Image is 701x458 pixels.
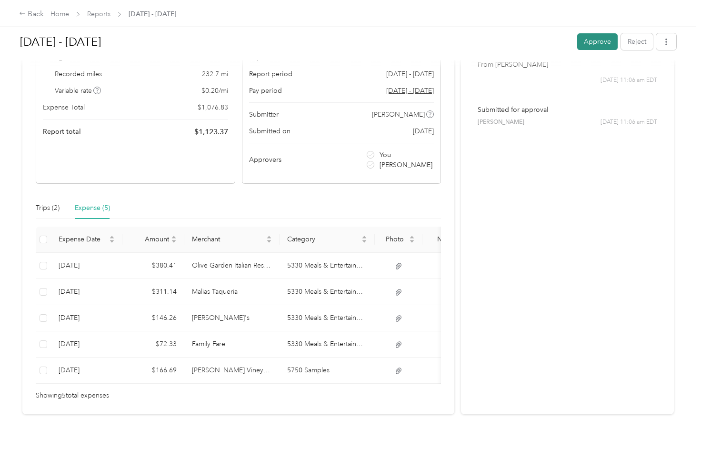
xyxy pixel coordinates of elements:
span: Submitted on [249,126,290,136]
span: caret-down [171,239,177,244]
span: caret-down [409,239,415,244]
th: Photo [375,227,422,253]
span: Expense Date [59,235,107,243]
span: Go to pay period [386,86,434,96]
td: 9-18-2025 [51,253,122,279]
td: 5750 Samples [280,358,375,384]
td: $146.26 [122,305,184,331]
th: Amount [122,227,184,253]
iframe: Everlance-gr Chat Button Frame [648,405,701,458]
td: 5330 Meals & Entertainment [280,279,375,305]
a: Home [50,10,69,18]
span: Merchant [192,235,264,243]
td: 9-15-2025 [51,358,122,384]
span: [DATE] - [DATE] [129,9,176,19]
td: Malias Taqueria [184,279,280,305]
span: 232.7 mi [202,69,228,79]
span: caret-up [409,234,415,240]
div: Back [19,9,44,20]
span: caret-up [171,234,177,240]
span: Expense Total [43,102,85,112]
span: $ 1,076.83 [198,102,228,112]
td: 5330 Meals & Entertainment [280,253,375,279]
span: [DATE] 11:06 am EDT [601,118,657,127]
th: Expense Date [51,227,122,253]
span: Approvers [249,155,281,165]
td: Jimmy John's [184,305,280,331]
span: Pay period [249,86,282,96]
h1: Sep 15 - 28, 2025 [20,30,571,53]
td: 9-16-2025 [51,305,122,331]
span: [DATE] [413,126,434,136]
th: Category [280,227,375,253]
th: Notes [422,227,470,253]
td: $72.33 [122,331,184,358]
span: caret-down [109,239,115,244]
span: caret-down [361,239,367,244]
span: Recorded miles [55,69,102,79]
p: Submitted for approval [478,105,657,115]
span: Amount [130,235,169,243]
th: Merchant [184,227,280,253]
span: Report total [43,127,81,137]
div: Trips (2) [36,203,60,213]
span: caret-down [266,239,272,244]
span: $ 0.20 / mi [201,86,228,96]
span: Showing 5 total expenses [36,390,109,401]
td: $311.14 [122,279,184,305]
span: [DATE] 11:06 am EDT [601,76,657,85]
td: 5330 Meals & Entertainment [280,305,375,331]
span: You [380,150,391,160]
span: $ 1,123.37 [194,126,228,138]
span: [PERSON_NAME] [478,118,524,127]
td: $380.41 [122,253,184,279]
button: Approve [577,33,618,50]
span: Category [287,235,360,243]
td: $166.69 [122,358,184,384]
span: caret-up [266,234,272,240]
span: Report period [249,69,292,79]
td: Family Fare [184,331,280,358]
div: Expense (5) [75,203,110,213]
span: [PERSON_NAME] [372,110,425,119]
td: Olive Garden Italian Restaurant [184,253,280,279]
button: Reject [621,33,653,50]
span: caret-up [361,234,367,240]
span: Photo [382,235,407,243]
span: caret-up [109,234,115,240]
span: [DATE] - [DATE] [386,69,434,79]
span: [PERSON_NAME] [380,160,432,170]
td: 9-16-2025 [51,331,122,358]
td: 5330 Meals & Entertainment [280,331,375,358]
td: Filkins Vineyards [184,358,280,384]
span: Variable rate [55,86,101,96]
span: Submitter [249,110,279,119]
a: Reports [87,10,110,18]
td: 9-17-2025 [51,279,122,305]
